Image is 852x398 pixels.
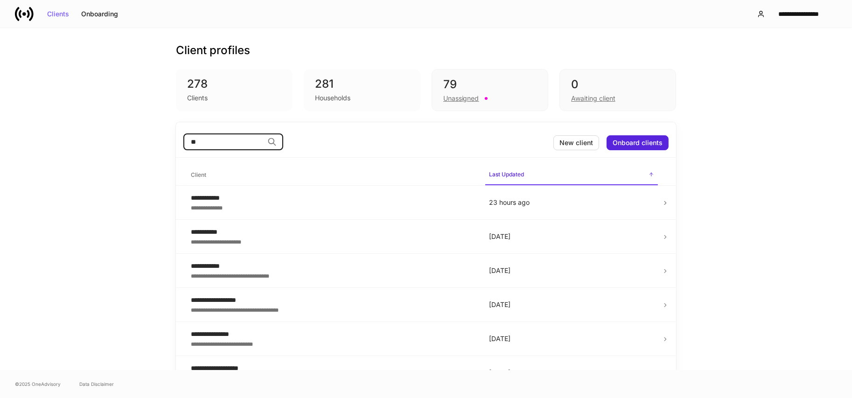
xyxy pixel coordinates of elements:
[489,198,654,207] p: 23 hours ago
[443,77,537,92] div: 79
[176,43,250,58] h3: Client profiles
[41,7,75,21] button: Clients
[75,7,124,21] button: Onboarding
[81,11,118,17] div: Onboarding
[315,93,350,103] div: Households
[432,69,548,111] div: 79Unassigned
[489,170,524,179] h6: Last Updated
[607,135,669,150] button: Onboard clients
[15,380,61,388] span: © 2025 OneAdvisory
[489,334,654,343] p: [DATE]
[187,166,478,185] span: Client
[485,165,658,185] span: Last Updated
[79,380,114,388] a: Data Disclaimer
[559,69,676,111] div: 0Awaiting client
[571,94,615,103] div: Awaiting client
[571,77,664,92] div: 0
[489,300,654,309] p: [DATE]
[47,11,69,17] div: Clients
[489,232,654,241] p: [DATE]
[489,368,654,377] p: [DATE]
[613,140,663,146] div: Onboard clients
[315,77,409,91] div: 281
[553,135,599,150] button: New client
[187,93,208,103] div: Clients
[187,77,281,91] div: 278
[191,170,206,179] h6: Client
[443,94,479,103] div: Unassigned
[559,140,593,146] div: New client
[489,266,654,275] p: [DATE]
